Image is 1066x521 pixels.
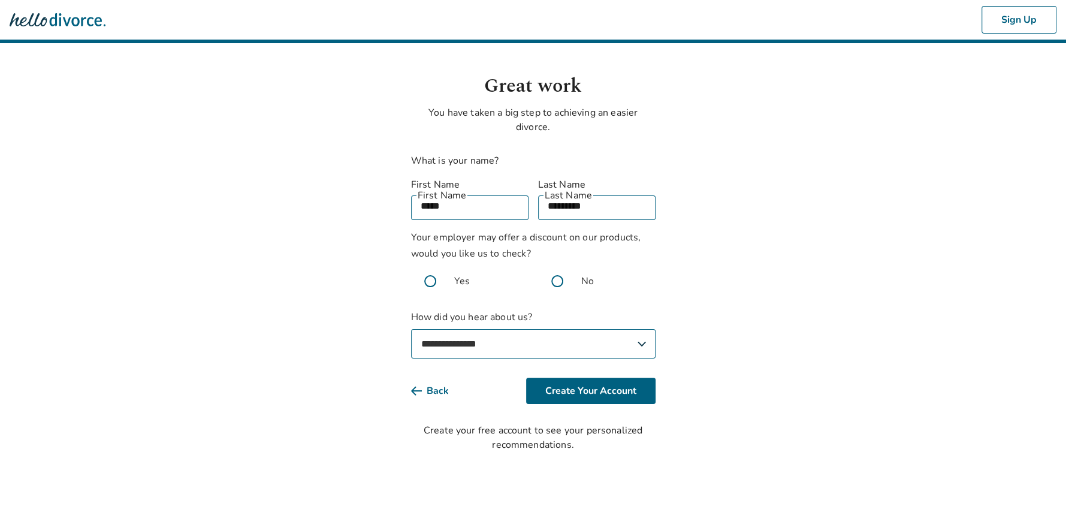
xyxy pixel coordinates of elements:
[411,154,499,167] label: What is your name?
[1006,463,1066,521] iframe: Chat Widget
[581,274,594,288] span: No
[411,378,468,404] button: Back
[411,310,656,359] label: How did you hear about us?
[411,423,656,452] div: Create your free account to see your personalized recommendations.
[411,72,656,101] h1: Great work
[411,231,641,260] span: Your employer may offer a discount on our products, would you like us to check?
[411,177,529,192] label: First Name
[411,106,656,134] p: You have taken a big step to achieving an easier divorce.
[538,177,656,192] label: Last Name
[982,6,1056,34] button: Sign Up
[526,378,656,404] button: Create Your Account
[454,274,470,288] span: Yes
[411,329,656,359] select: How did you hear about us?
[10,8,105,32] img: Hello Divorce Logo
